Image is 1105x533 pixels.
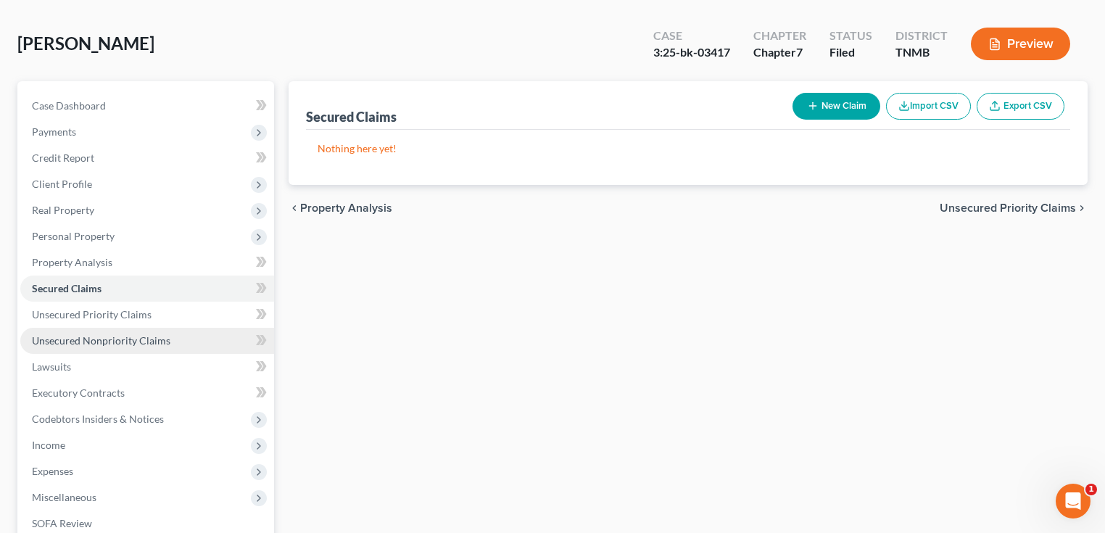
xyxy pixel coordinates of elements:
span: Codebtors Insiders & Notices [32,413,164,425]
a: Executory Contracts [20,380,274,406]
iframe: Intercom live chat [1056,484,1090,518]
a: Credit Report [20,145,274,171]
span: Property Analysis [300,202,392,214]
div: TNMB [895,44,948,61]
a: Lawsuits [20,354,274,380]
a: Property Analysis [20,249,274,276]
span: Client Profile [32,178,92,190]
i: chevron_right [1076,202,1088,214]
div: Chapter [753,44,806,61]
a: Unsecured Nonpriority Claims [20,328,274,354]
span: 7 [796,45,803,59]
span: Lawsuits [32,360,71,373]
span: Unsecured Priority Claims [940,202,1076,214]
div: District [895,28,948,44]
i: chevron_left [289,202,300,214]
span: [PERSON_NAME] [17,33,154,54]
a: Secured Claims [20,276,274,302]
a: Export CSV [977,93,1064,120]
span: Credit Report [32,152,94,164]
span: Income [32,439,65,451]
span: Real Property [32,204,94,216]
div: Chapter [753,28,806,44]
span: Miscellaneous [32,491,96,503]
button: Unsecured Priority Claims chevron_right [940,202,1088,214]
div: Secured Claims [306,108,397,125]
p: Nothing here yet! [318,141,1059,156]
button: New Claim [792,93,880,120]
span: Executory Contracts [32,387,125,399]
div: Case [653,28,730,44]
span: Personal Property [32,230,115,242]
div: Filed [829,44,872,61]
span: Case Dashboard [32,99,106,112]
span: Unsecured Nonpriority Claims [32,334,170,347]
a: Unsecured Priority Claims [20,302,274,328]
button: chevron_left Property Analysis [289,202,392,214]
span: Payments [32,125,76,138]
span: SOFA Review [32,517,92,529]
button: Preview [971,28,1070,60]
span: 1 [1085,484,1097,495]
button: Import CSV [886,93,971,120]
a: Case Dashboard [20,93,274,119]
div: 3:25-bk-03417 [653,44,730,61]
span: Expenses [32,465,73,477]
span: Secured Claims [32,282,102,294]
div: Status [829,28,872,44]
span: Unsecured Priority Claims [32,308,152,321]
span: Property Analysis [32,256,112,268]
